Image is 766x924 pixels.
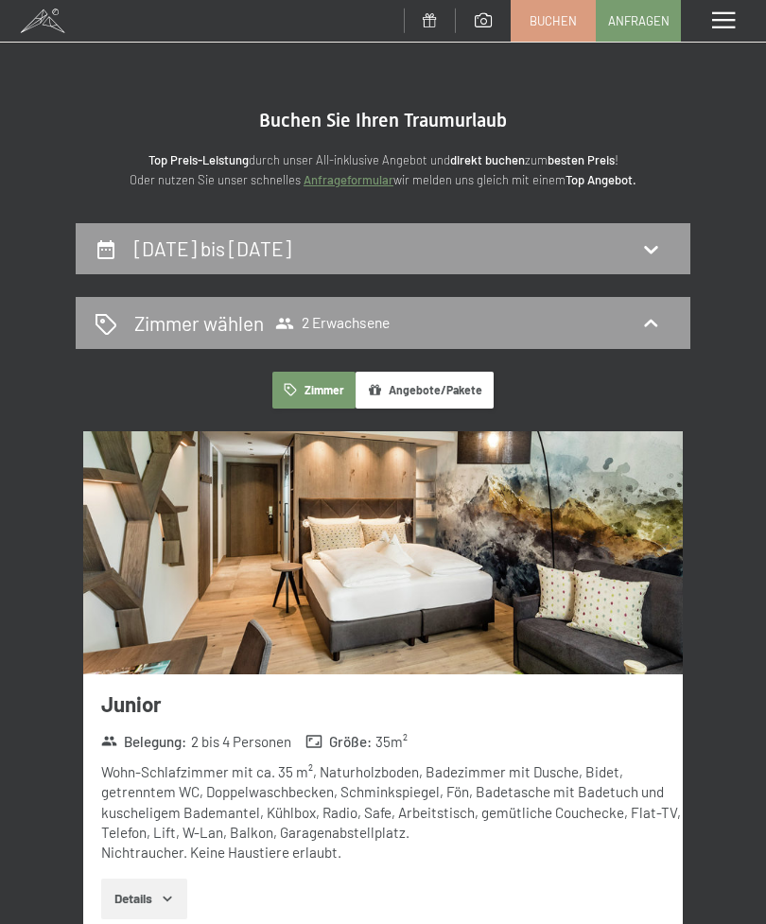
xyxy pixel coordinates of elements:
[76,150,690,190] p: durch unser All-inklusive Angebot und zum ! Oder nutzen Sie unser schnelles wir melden uns gleich...
[304,172,393,187] a: Anfrageformular
[305,732,372,752] strong: Größe :
[148,152,249,167] strong: Top Preis-Leistung
[450,152,525,167] strong: direkt buchen
[356,372,494,409] button: Angebote/Pakete
[272,372,356,409] button: Zimmer
[275,314,390,333] span: 2 Erwachsene
[259,109,507,131] span: Buchen Sie Ihren Traumurlaub
[101,762,683,863] div: Wohn-Schlafzimmer mit ca. 35 m², Naturholzboden, Badezimmer mit Dusche, Bidet, getrenntem WC, Dop...
[375,732,408,752] span: 35 m²
[608,12,670,29] span: Anfragen
[191,732,291,752] span: 2 bis 4 Personen
[101,689,683,719] h3: Junior
[101,732,187,752] strong: Belegung :
[83,431,683,674] img: mss_renderimg.php
[530,12,577,29] span: Buchen
[512,1,595,41] a: Buchen
[548,152,615,167] strong: besten Preis
[134,309,264,337] h2: Zimmer wählen
[566,172,636,187] strong: Top Angebot.
[597,1,680,41] a: Anfragen
[101,879,187,920] button: Details
[134,236,291,260] h2: [DATE] bis [DATE]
